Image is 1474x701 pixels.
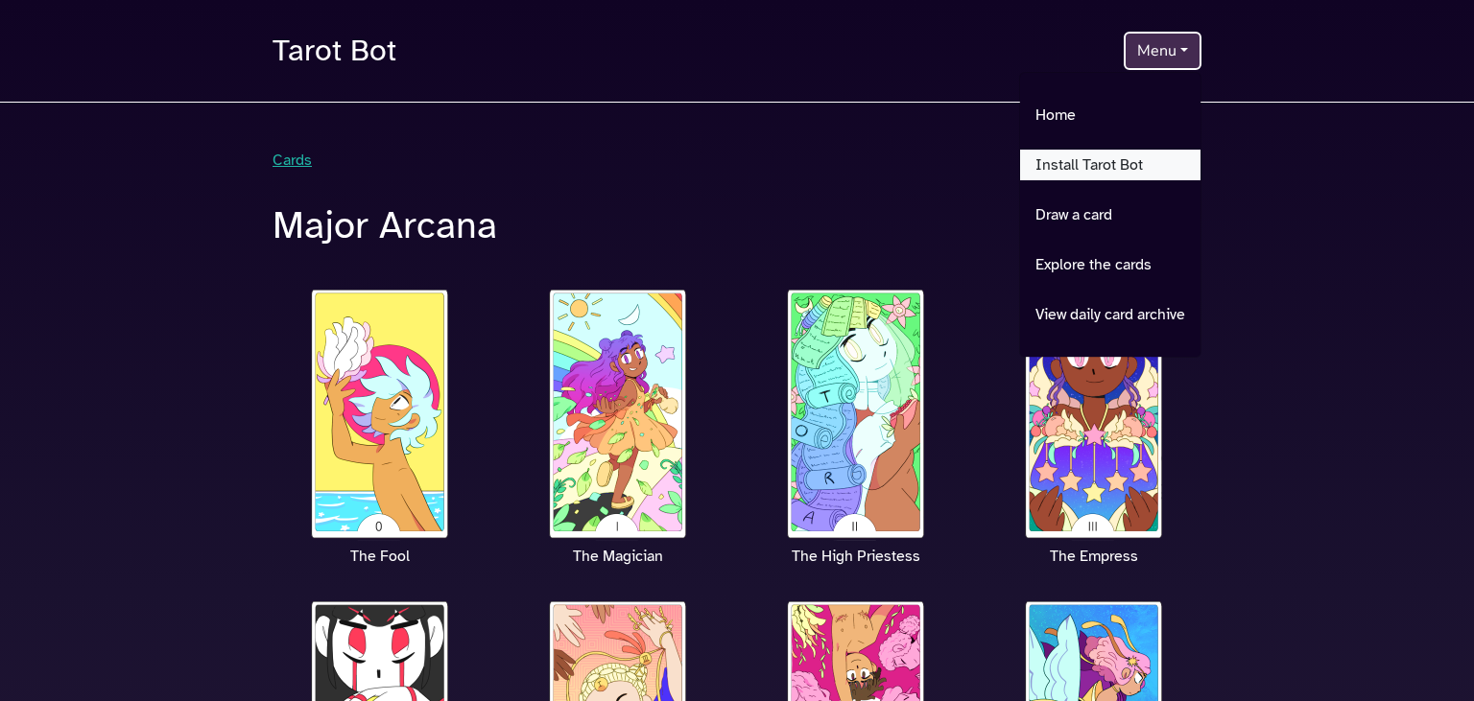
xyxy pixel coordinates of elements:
[1020,100,1201,130] a: Home
[749,545,963,568] p: The High Priestess
[1124,32,1201,70] button: Menu
[1022,287,1166,541] img: The Empress
[273,23,396,79] a: Tarot Bot
[1020,150,1201,180] a: Install Tarot Bot
[273,202,1201,248] h1: Major Arcana
[511,545,725,568] p: The Magician
[1020,249,1201,280] a: Explore the cards
[308,287,452,541] img: The Fool
[1020,199,1201,230] a: Draw a card
[1020,299,1201,330] a: View daily card archive
[784,287,928,541] img: The High Priestess
[273,151,312,170] a: Cards
[273,545,487,568] p: The Fool
[987,545,1201,568] p: The Empress
[546,287,690,541] img: The Magician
